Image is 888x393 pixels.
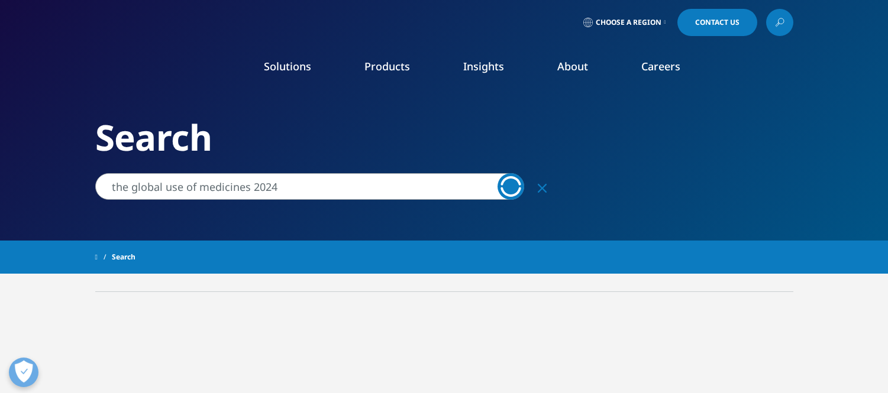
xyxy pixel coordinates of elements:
[264,59,311,73] a: Solutions
[9,358,38,387] button: Abrir preferências
[95,115,793,160] h2: Search
[695,19,740,26] span: Contact Us
[364,59,410,73] a: Products
[677,9,757,36] a: Contact Us
[463,59,504,73] a: Insights
[112,246,135,268] span: Search
[95,173,524,200] input: Search
[195,41,793,97] nav: Primary
[528,173,557,202] div: Clear
[596,18,661,27] span: Choose a Region
[538,184,547,193] svg: Clear
[641,59,680,73] a: Careers
[499,174,524,199] svg: Loading
[557,59,588,73] a: About
[498,173,524,200] a: Search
